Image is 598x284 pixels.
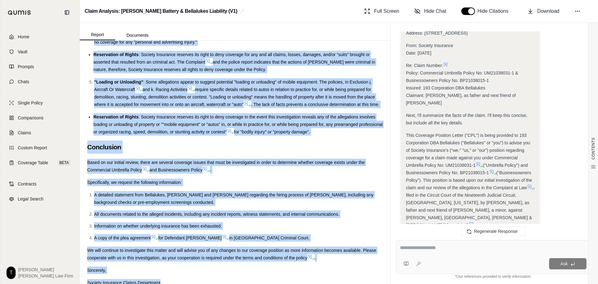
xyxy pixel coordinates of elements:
span: Download [537,7,559,15]
button: Hide Chat [412,5,449,17]
span: [PERSON_NAME] Law Firm [18,273,73,279]
span: ("Businessowners Policy"). This position is based upon our initial investigation of the claim and... [406,170,532,190]
span: [PERSON_NAME] [18,267,73,273]
span: Hide Citations [477,7,512,15]
span: CONTENTS [591,137,596,160]
span: Date: [DATE] [406,51,431,55]
span: and Businessowners Policy [149,167,202,172]
button: Ask [549,258,586,269]
span: Coverage Table [18,160,48,166]
span: . The lack of facts prevents a conclusive determination at this time. [251,102,379,107]
span: Sincerely, [87,268,106,273]
div: *Use references provided to verify information. [396,274,591,279]
a: Comparisons [4,111,76,125]
span: From: Society Insurance [406,43,453,48]
button: Documents [115,30,160,40]
span: Reservation of Rights [93,114,139,119]
span: ("Umbrella Policy") and Businessowners Policy No. BP21038015-1 [406,163,528,175]
span: Reservation of Rights [93,52,139,57]
a: Prompts [4,60,76,74]
a: Contracts [4,177,76,191]
span: Prompts [18,64,34,70]
span: "Loading or Unloading" [94,79,143,84]
button: Report [80,30,115,40]
span: and the police report indicates that the actions of [PERSON_NAME] were criminal in nature, theref... [93,60,375,72]
span: Home [18,34,29,40]
span: Comparisons [18,115,43,121]
span: Legal Search [18,196,44,202]
span: Single Policy [18,100,43,106]
span: for Defendant [PERSON_NAME] [158,235,222,240]
span: require specific details related to autos in relation to practice for, or while being prepared fo... [94,87,375,107]
a: Single Policy [4,96,76,110]
span: Regenerate Response [474,229,518,234]
span: All documents related to the alleged incidents, including any incident reports, witness statement... [94,212,339,217]
img: Qumis Logo [8,10,31,15]
button: Full Screen [362,5,402,17]
span: : Some allegations appear to suggest potential "loading or unloading" of mobile equipment. The po... [94,79,372,92]
a: Legal Search [4,192,76,206]
span: Hide Chat [424,7,446,15]
span: Address: [STREET_ADDRESS] [406,31,467,36]
span: . [476,223,477,228]
span: Next, I'll summarize the facts of the claim. I'll keep this concise, but include all the key deta... [406,113,527,125]
span: Ask [560,261,567,266]
span: : Society Insurance reserves its right to deny coverage in the event this investigation reveals a... [93,114,382,134]
span: BETA [58,160,71,166]
span: We will continue to investigate this matter and will advise you of any changes to our coverage po... [87,248,376,260]
span: A detailed statement from Bellalukes, [PERSON_NAME] and [PERSON_NAME] regarding the hiring proces... [94,192,373,205]
span: Claimant: [PERSON_NAME], as father and next friend of [PERSON_NAME] [406,93,516,105]
span: Based on our initial review, there are several coverage issues that must be investigated in order... [87,160,365,172]
span: Contracts [18,181,36,187]
button: Collapse sidebar [62,7,72,17]
span: . [210,167,211,172]
span: Insured: 193 Corporation DBA Bellalukes [406,85,485,90]
div: T [7,267,16,279]
span: Custom Report [18,145,47,151]
span: This Coverage Position Letter ("CPL") is being provided to 193 Corporation DBA Bellalukes ("Bella... [406,133,530,168]
span: A copy of the plea agreement [94,235,151,240]
span: Full Screen [374,7,399,15]
span: : Society Insurance reserves its right to deny coverage for any and all claims, losses, damages, ... [93,52,370,65]
span: and k. Racing Activities [143,87,187,92]
span: Re: Claim Number: [406,63,443,68]
button: Download [525,5,562,17]
span: Claims [18,130,31,136]
span: Specifically, we request the following information: [87,180,182,185]
span: Vault [18,49,27,55]
span: . As [PERSON_NAME] pleaded guilty to a criminal act, there is no coverage for any "personal and a... [94,32,377,45]
a: Coverage TableBETA [4,156,76,170]
span: Chats [18,79,29,85]
h2: Conclusion [87,141,383,154]
span: in [GEOGRAPHIC_DATA] Criminal Court. [229,235,310,240]
span: filed in the Circuit Court of the Nineteenth Judicial Circuit, [GEOGRAPHIC_DATA], [US_STATE], by ... [406,193,532,228]
h2: Claim Analysis: [PERSON_NAME] Battery & Bellalukes Liability (V1) [85,6,237,17]
a: Vault [4,45,76,59]
span: Information on whether underlying insurance has been exhausted. [94,224,222,229]
button: Regenerate Response [461,226,525,236]
span: for "bodily injury" or "property damage". [234,129,310,134]
span: Policy: Commercial Umbrella Policy No: UM21038031-1 & Businessowners Policy No. BP21038015-1 [406,70,518,83]
a: Custom Report [4,141,76,155]
a: Home [4,30,76,44]
a: Chats [4,75,76,89]
a: Claims [4,126,76,140]
span: . [315,255,316,260]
